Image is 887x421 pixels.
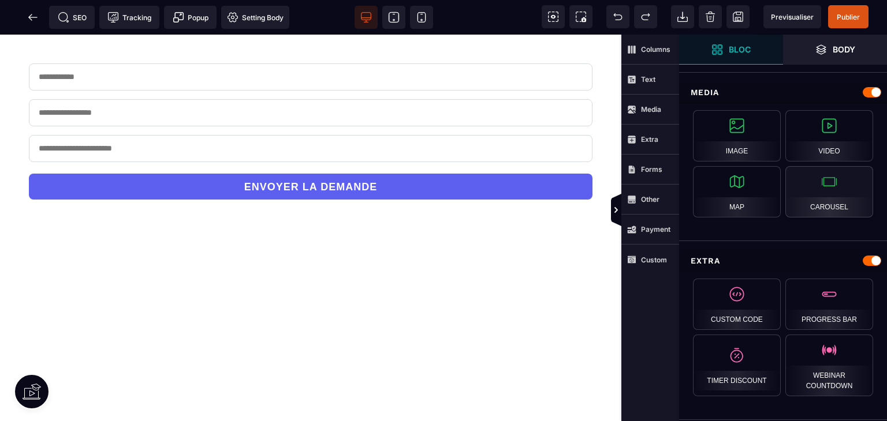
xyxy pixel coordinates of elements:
div: Media [679,82,887,103]
div: Image [693,110,781,161]
span: Setting Body [227,12,284,23]
strong: Payment [641,225,670,234]
div: Custom Code [693,279,781,330]
strong: Custom [641,255,667,264]
div: Map [693,166,781,217]
strong: Body [833,45,855,54]
span: Screenshot [569,5,592,28]
strong: Extra [641,135,658,144]
strong: Media [641,105,661,114]
div: Timer Discount [693,334,781,396]
span: Publier [837,13,860,21]
div: Extra [679,250,887,272]
div: Carousel [785,166,873,217]
strong: Bloc [729,45,751,54]
button: ENVOYER LA DEMANDE [29,139,592,165]
span: View components [542,5,565,28]
div: Video [785,110,873,161]
span: Popup [173,12,208,23]
span: Tracking [107,12,151,23]
span: Open Blocks [679,35,783,65]
div: Progress bar [785,279,873,330]
span: SEO [58,12,87,23]
span: Preview [763,5,821,28]
strong: Other [641,195,659,204]
span: Previsualiser [771,13,814,21]
strong: Columns [641,45,670,54]
strong: Forms [641,165,662,174]
span: Open Layer Manager [783,35,887,65]
div: Webinar Countdown [785,334,873,396]
strong: Text [641,75,655,84]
